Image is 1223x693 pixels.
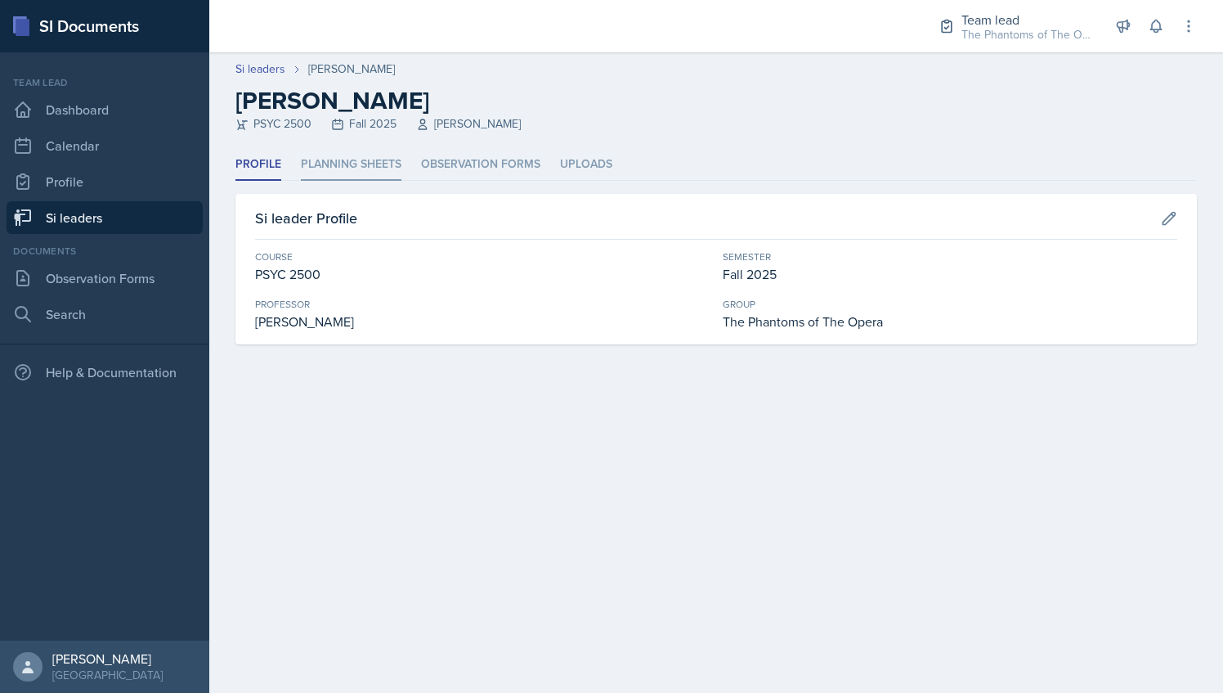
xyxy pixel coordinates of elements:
a: Observation Forms [7,262,203,295]
a: Si leaders [235,61,285,78]
div: Semester [723,250,1177,264]
div: PSYC 2500 Fall 2025 [PERSON_NAME] [235,115,1197,133]
div: Help & Documentation [7,356,203,389]
div: Course [255,250,710,264]
div: Team lead [7,75,203,90]
li: Uploads [560,149,612,181]
div: PSYC 2500 [255,264,710,284]
li: Planning Sheets [301,149,401,181]
div: [PERSON_NAME] [52,650,163,667]
li: Profile [235,149,281,181]
div: Team lead [961,10,1092,29]
div: The Phantoms of The Opera / Fall 2025 [961,26,1092,43]
a: Si leaders [7,201,203,234]
a: Calendar [7,129,203,162]
a: Profile [7,165,203,198]
div: Group [723,297,1177,312]
h3: Si leader Profile [255,207,357,229]
a: Dashboard [7,93,203,126]
div: The Phantoms of The Opera [723,312,1177,331]
div: Fall 2025 [723,264,1177,284]
a: Search [7,298,203,331]
div: [GEOGRAPHIC_DATA] [52,667,163,683]
div: Professor [255,297,710,312]
div: Documents [7,244,203,259]
div: [PERSON_NAME] [308,61,395,78]
h2: [PERSON_NAME] [235,86,1197,115]
li: Observation Forms [421,149,540,181]
div: [PERSON_NAME] [255,312,710,331]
